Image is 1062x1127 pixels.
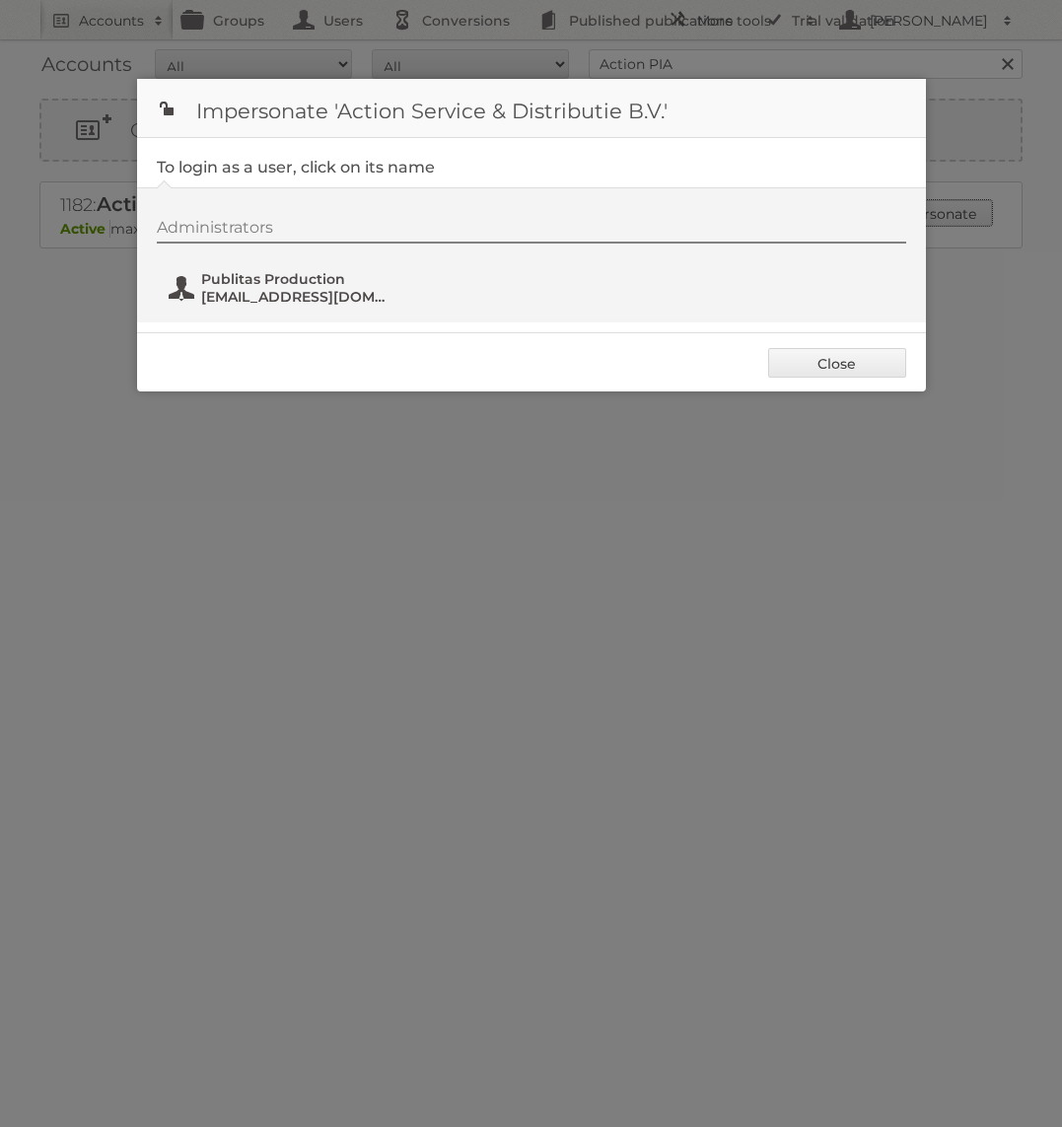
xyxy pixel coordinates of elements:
legend: To login as a user, click on its name [157,158,435,176]
h1: Impersonate 'Action Service & Distributie B.V.' [137,79,926,138]
span: Publitas Production [201,270,392,288]
span: [EMAIL_ADDRESS][DOMAIN_NAME] [201,288,392,306]
a: Close [768,348,906,378]
button: Publitas Production [EMAIL_ADDRESS][DOMAIN_NAME] [167,268,398,308]
div: Administrators [157,218,906,244]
